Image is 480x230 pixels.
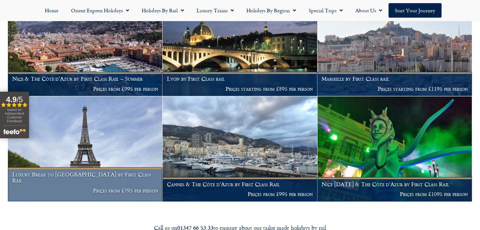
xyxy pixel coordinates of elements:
a: Luxury Trains [190,3,240,18]
a: Luxury Break to [GEOGRAPHIC_DATA] by First Class Rail Prices from £795 per person [8,96,163,202]
p: Prices starting from £1195 per person [322,86,467,92]
a: Home [39,3,65,18]
p: Prices from £995 per person [167,191,313,197]
a: About Us [349,3,388,18]
a: Start your Journey [388,3,441,18]
p: Prices starting from £895 per person [167,86,313,92]
p: Prices from £1095 per person [322,191,467,197]
h1: Luxury Break to [GEOGRAPHIC_DATA] by First Class Rail [12,171,158,184]
p: Prices from £995 per person [12,86,158,92]
p: Prices from £795 per person [12,187,158,194]
h1: Cannes & The Côte d’Azur by First Class Rail [167,181,313,187]
a: Holidays by Region [240,3,302,18]
h1: Lyon by First Class rail [167,76,313,82]
a: Nice [DATE] & The Côte d’Azur by First Class Rail Prices from £1095 per person [317,96,472,202]
h1: Nice & The Côte d’Azur by First Class Rail – Summer [12,76,158,82]
a: Special Trips [302,3,349,18]
a: Cannes & The Côte d’Azur by First Class Rail Prices from £995 per person [163,96,317,202]
h1: Marseille by First Class rail [322,76,467,82]
a: Orient Express Holidays [65,3,135,18]
h1: Nice [DATE] & The Côte d’Azur by First Class Rail [322,181,467,187]
nav: Menu [3,3,477,18]
a: Holidays by Rail [135,3,190,18]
